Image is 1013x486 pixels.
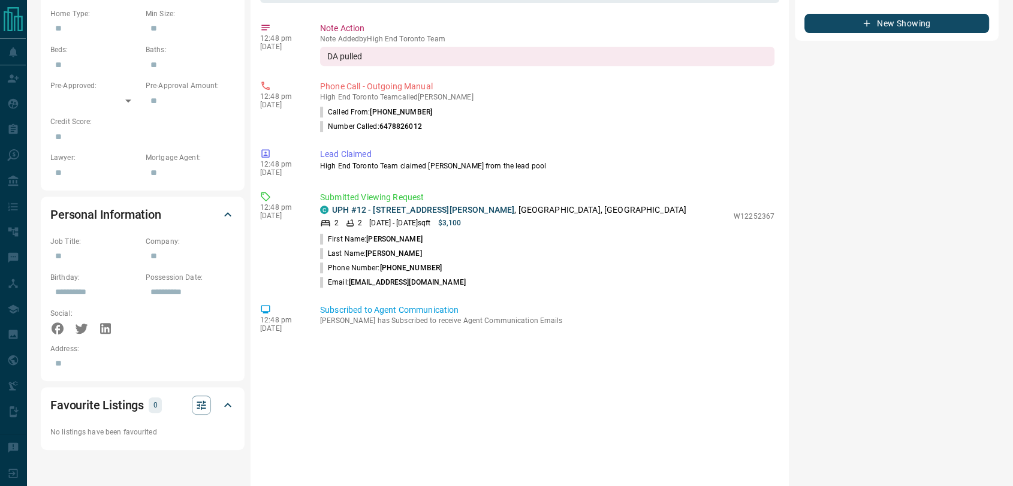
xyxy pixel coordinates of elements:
[438,218,461,228] p: $3,100
[320,234,423,244] p: First Name:
[320,148,774,161] p: Lead Claimed
[804,14,989,33] button: New Showing
[358,218,362,228] p: 2
[320,121,422,132] p: Number Called:
[152,399,158,412] p: 0
[260,101,302,109] p: [DATE]
[369,218,430,228] p: [DATE] - [DATE] sqft
[50,236,140,247] p: Job Title:
[260,43,302,51] p: [DATE]
[50,200,235,229] div: Personal Information
[320,35,774,43] p: Note Added by High End Toronto Team
[320,80,774,93] p: Phone Call - Outgoing Manual
[320,316,774,325] p: [PERSON_NAME] has Subscribed to receive Agent Communication Emails
[260,168,302,177] p: [DATE]
[146,44,235,55] p: Baths:
[146,80,235,91] p: Pre-Approval Amount:
[366,249,421,258] span: [PERSON_NAME]
[379,264,442,272] span: [PHONE_NUMBER]
[366,235,422,243] span: [PERSON_NAME]
[260,160,302,168] p: 12:48 pm
[349,278,466,286] span: [EMAIL_ADDRESS][DOMAIN_NAME]
[334,218,339,228] p: 2
[50,8,140,19] p: Home Type:
[50,396,144,415] h2: Favourite Listings
[50,391,235,419] div: Favourite Listings0
[734,211,774,222] p: W12252367
[260,324,302,333] p: [DATE]
[146,272,235,283] p: Possession Date:
[146,152,235,163] p: Mortgage Agent:
[50,152,140,163] p: Lawyer:
[50,343,235,354] p: Address:
[320,161,774,171] p: High End Toronto Team claimed [PERSON_NAME] from the lead pool
[320,277,466,288] p: Email:
[320,107,432,117] p: Called From:
[332,204,686,216] p: , [GEOGRAPHIC_DATA], [GEOGRAPHIC_DATA]
[50,427,235,437] p: No listings have been favourited
[379,122,422,131] span: 6478826012
[320,248,422,259] p: Last Name:
[320,22,774,35] p: Note Action
[260,316,302,324] p: 12:48 pm
[320,47,774,66] div: DA pulled
[50,272,140,283] p: Birthday:
[50,116,235,127] p: Credit Score:
[320,262,442,273] p: Phone Number:
[320,191,774,204] p: Submitted Viewing Request
[260,34,302,43] p: 12:48 pm
[320,206,328,214] div: condos.ca
[260,203,302,212] p: 12:48 pm
[370,108,432,116] span: [PHONE_NUMBER]
[320,93,774,101] p: High End Toronto Team called [PERSON_NAME]
[332,205,514,215] a: UPH #12 - [STREET_ADDRESS][PERSON_NAME]
[260,212,302,220] p: [DATE]
[320,304,774,316] p: Subscribed to Agent Communication
[50,205,161,224] h2: Personal Information
[260,92,302,101] p: 12:48 pm
[50,80,140,91] p: Pre-Approved:
[50,308,140,319] p: Social:
[146,236,235,247] p: Company:
[50,44,140,55] p: Beds:
[146,8,235,19] p: Min Size:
